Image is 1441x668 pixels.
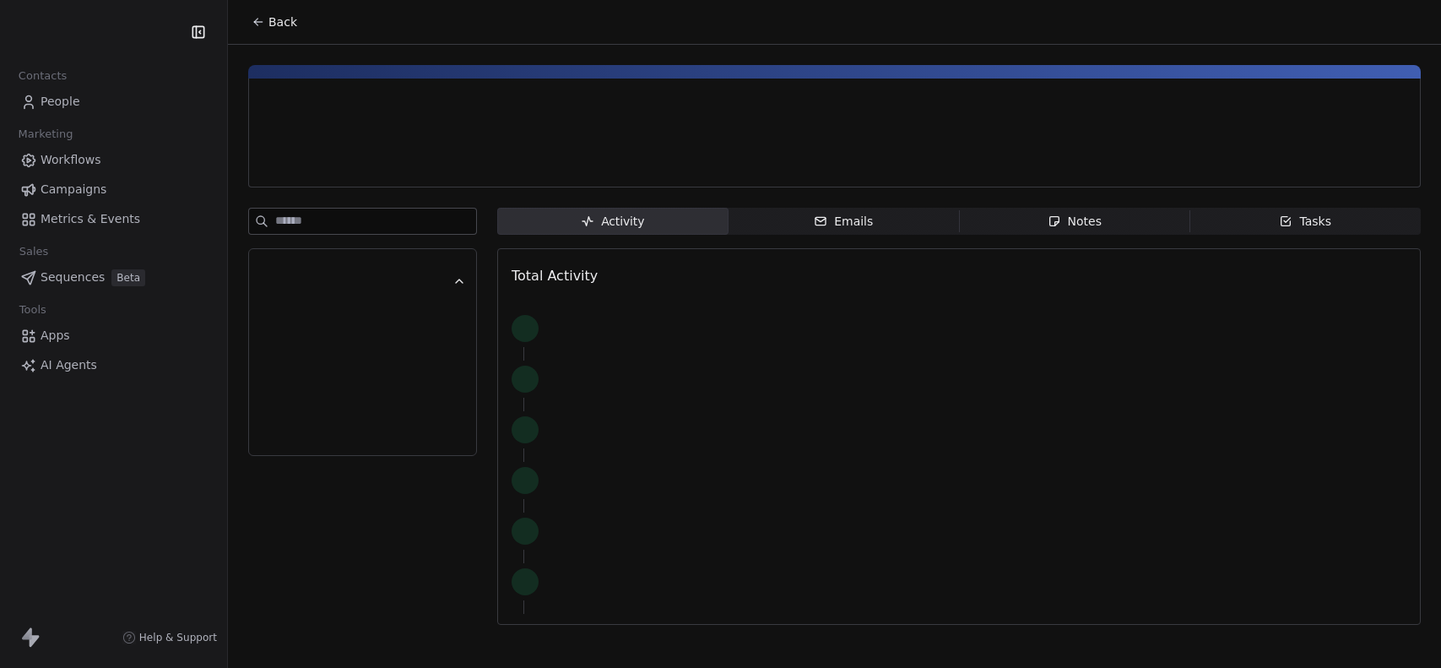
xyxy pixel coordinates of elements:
span: Workflows [41,151,101,169]
div: Notes [1048,213,1102,231]
span: Campaigns [41,181,106,198]
span: Metrics & Events [41,210,140,228]
span: People [41,93,80,111]
a: Help & Support [122,631,217,644]
div: Emails [814,213,873,231]
span: Back [268,14,297,30]
span: Apps [41,327,70,345]
a: Apps [14,322,214,350]
span: Sales [12,239,56,264]
span: Total Activity [512,268,598,284]
span: Tools [12,297,53,323]
span: Contacts [11,63,74,89]
a: Workflows [14,146,214,174]
a: Campaigns [14,176,214,204]
a: Metrics & Events [14,205,214,233]
span: AI Agents [41,356,97,374]
span: Marketing [11,122,80,147]
span: Sequences [41,269,105,286]
button: Back [241,7,307,37]
span: Help & Support [139,631,217,644]
a: AI Agents [14,351,214,379]
a: SequencesBeta [14,263,214,291]
div: Tasks [1279,213,1331,231]
span: Beta [111,269,145,286]
a: People [14,88,214,116]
